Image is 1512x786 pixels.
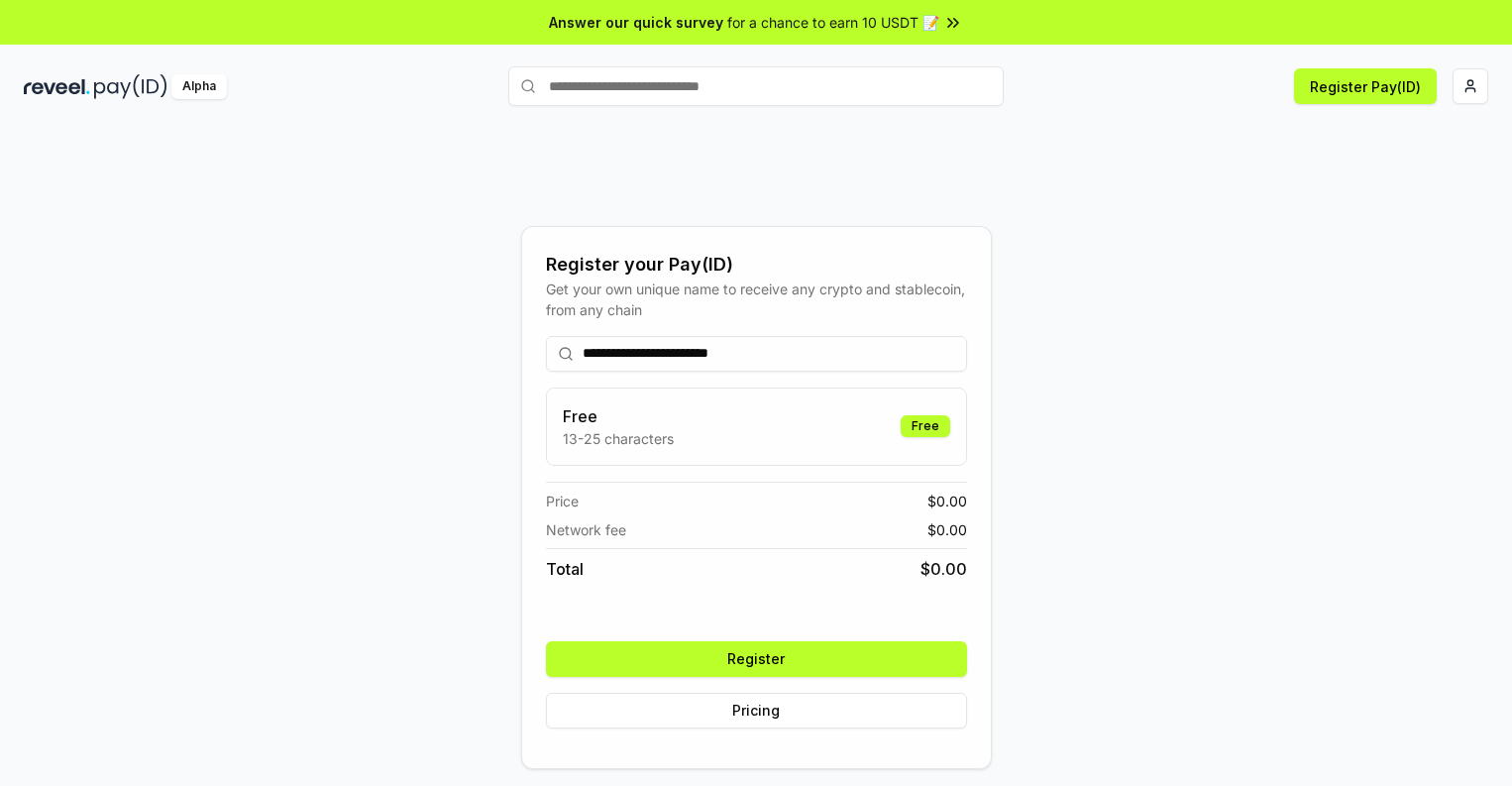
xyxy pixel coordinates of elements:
[563,428,674,449] p: 13-25 characters
[24,74,90,99] img: reveel_dark
[171,74,227,99] div: Alpha
[927,491,967,511] span: $ 0.00
[546,491,579,511] span: Price
[94,74,167,99] img: pay_id
[546,693,967,729] button: Pricing
[927,519,967,540] span: $ 0.00
[563,404,674,428] h3: Free
[546,251,967,279] div: Register your Pay(ID)
[920,557,967,581] span: $ 0.00
[546,557,584,581] span: Total
[901,415,950,437] div: Free
[546,519,626,540] span: Network fee
[546,641,967,677] button: Register
[1294,68,1437,104] button: Register Pay(ID)
[727,12,939,33] span: for a chance to earn 10 USDT 📝
[549,12,723,33] span: Answer our quick survey
[546,279,967,320] div: Get your own unique name to receive any crypto and stablecoin, from any chain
